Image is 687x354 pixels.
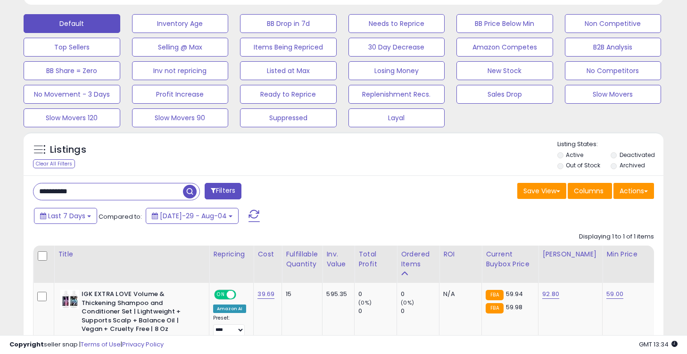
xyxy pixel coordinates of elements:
div: Displaying 1 to 1 of 1 items [579,232,654,241]
button: Selling @ Max [132,38,229,57]
button: Suppressed [240,108,337,127]
button: Non Competitive [565,14,662,33]
span: Columns [574,186,604,196]
div: 0 [358,290,397,298]
small: (0%) [358,299,372,306]
span: OFF [235,291,250,299]
button: Amazon Competes [456,38,553,57]
button: New Stock [456,61,553,80]
div: 0 [401,307,439,315]
div: Inv. value [326,249,350,269]
button: 30 Day Decrease [348,38,445,57]
button: BB Drop in 7d [240,14,337,33]
button: Top Sellers [24,38,120,57]
button: Replenishment Recs. [348,85,445,104]
span: Compared to: [99,212,142,221]
div: Preset: [213,315,246,336]
div: 595.35 [326,290,347,298]
div: Min Price [606,249,655,259]
div: Clear All Filters [33,159,75,168]
button: [DATE]-29 - Aug-04 [146,208,239,224]
span: 2025-08-12 13:34 GMT [639,340,678,349]
button: Inv not repricing [132,61,229,80]
p: Listing States: [557,140,663,149]
img: 51yy6nT729L._SL40_.jpg [60,290,79,309]
span: 59.98 [506,303,523,312]
b: IGK EXTRA LOVE Volume & Thickening Shampoo and Conditioner Set | Lightweight + Supports Scalp + B... [82,290,196,336]
label: Active [566,151,583,159]
button: Items Being Repriced [240,38,337,57]
div: N/A [443,290,474,298]
button: Sales Drop [456,85,553,104]
button: BB Price Below Min [456,14,553,33]
button: Default [24,14,120,33]
button: No Movement - 3 Days [24,85,120,104]
button: No Competitors [565,61,662,80]
label: Out of Stock [566,161,600,169]
small: (0%) [401,299,414,306]
button: B2B Analysis [565,38,662,57]
div: Ordered Items [401,249,435,269]
button: Profit Increase [132,85,229,104]
button: Needs to Reprice [348,14,445,33]
button: Layal [348,108,445,127]
small: FBA [486,303,503,313]
h5: Listings [50,143,86,156]
button: Slow Movers [565,85,662,104]
div: 15 [286,290,315,298]
button: Save View [517,183,566,199]
div: [PERSON_NAME] [542,249,598,259]
div: seller snap | | [9,340,164,349]
label: Deactivated [620,151,655,159]
div: 0 [358,307,397,315]
button: Columns [568,183,612,199]
div: Cost [257,249,278,259]
span: ON [215,291,227,299]
div: Amazon AI [213,305,246,313]
div: Current Buybox Price [486,249,534,269]
button: Slow Movers 90 [132,108,229,127]
a: Terms of Use [81,340,121,349]
button: BB Share = Zero [24,61,120,80]
a: 59.00 [606,289,623,299]
span: Last 7 Days [48,211,85,221]
div: Repricing [213,249,249,259]
div: ROI [443,249,478,259]
span: 59.94 [506,289,523,298]
strong: Copyright [9,340,44,349]
div: Total Profit [358,249,393,269]
button: Inventory Age [132,14,229,33]
button: Actions [613,183,654,199]
div: Fulfillable Quantity [286,249,318,269]
button: Ready to Reprice [240,85,337,104]
button: Slow Movers 120 [24,108,120,127]
button: Losing Money [348,61,445,80]
a: 39.69 [257,289,274,299]
button: Listed at Max [240,61,337,80]
button: Last 7 Days [34,208,97,224]
button: Filters [205,183,241,199]
div: Title [58,249,205,259]
a: 92.80 [542,289,559,299]
span: [DATE]-29 - Aug-04 [160,211,227,221]
small: FBA [486,290,503,300]
div: 0 [401,290,439,298]
a: Privacy Policy [122,340,164,349]
label: Archived [620,161,645,169]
